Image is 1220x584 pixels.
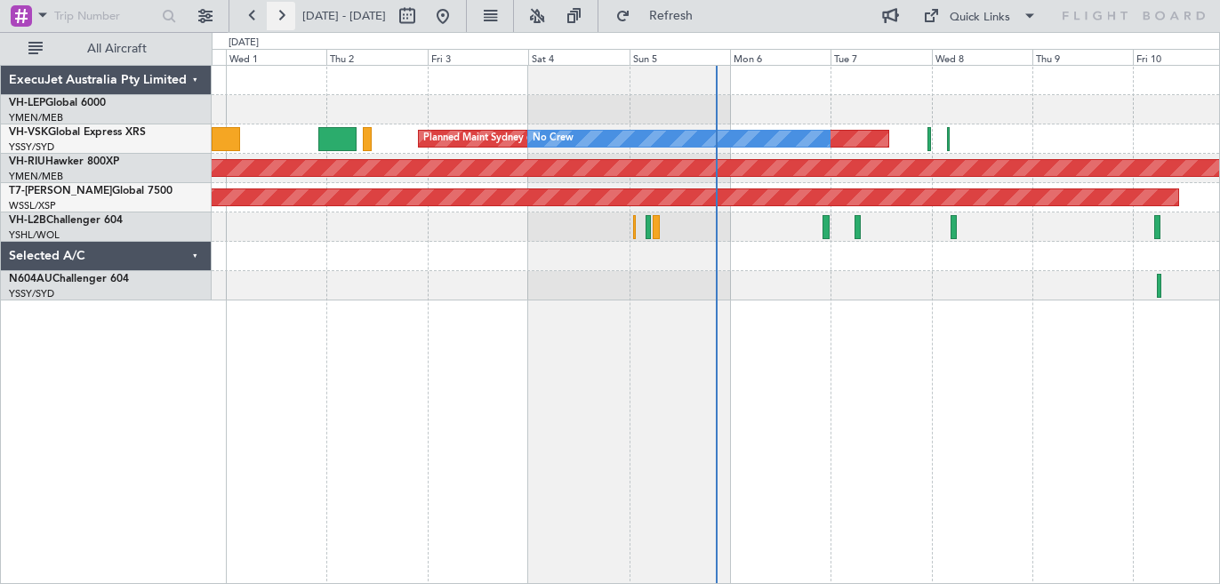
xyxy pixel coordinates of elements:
span: VH-LEP [9,98,45,108]
a: WSSL/XSP [9,199,56,212]
div: [DATE] [229,36,259,51]
a: N604AUChallenger 604 [9,274,129,284]
span: All Aircraft [46,43,188,55]
div: No Crew [533,125,574,152]
button: Refresh [607,2,714,30]
span: [DATE] - [DATE] [302,8,386,24]
a: T7-[PERSON_NAME]Global 7500 [9,186,173,196]
span: VH-RIU [9,156,45,167]
button: All Aircraft [20,35,193,63]
div: Mon 6 [730,49,831,65]
span: N604AU [9,274,52,284]
div: Planned Maint Sydney ([PERSON_NAME] Intl) [423,125,630,152]
a: VH-L2BChallenger 604 [9,215,123,226]
button: Quick Links [914,2,1046,30]
input: Trip Number [54,3,157,29]
div: Fri 3 [428,49,528,65]
div: Sat 4 [528,49,629,65]
a: VH-VSKGlobal Express XRS [9,127,146,138]
a: YSSY/SYD [9,140,54,154]
div: Thu 2 [326,49,427,65]
div: Sun 5 [630,49,730,65]
span: Refresh [634,10,709,22]
a: YSSY/SYD [9,287,54,300]
a: YMEN/MEB [9,170,63,183]
div: Wed 1 [226,49,326,65]
a: VH-LEPGlobal 6000 [9,98,106,108]
a: VH-RIUHawker 800XP [9,156,119,167]
span: VH-L2B [9,215,46,226]
div: Wed 8 [932,49,1032,65]
span: VH-VSK [9,127,48,138]
a: YSHL/WOL [9,228,60,242]
div: Quick Links [950,9,1010,27]
a: YMEN/MEB [9,111,63,124]
div: Thu 9 [1032,49,1133,65]
div: Tue 7 [831,49,931,65]
span: T7-[PERSON_NAME] [9,186,112,196]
